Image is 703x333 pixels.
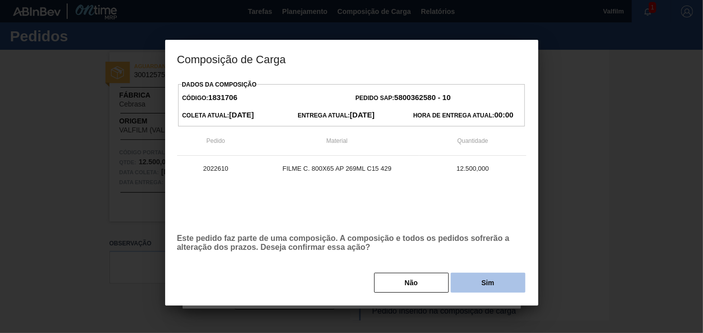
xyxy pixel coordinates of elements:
[374,273,449,293] button: Não
[457,137,488,144] span: Quantidade
[413,112,513,119] span: Hora de Entrega Atual:
[350,111,375,119] strong: [DATE]
[177,156,255,181] td: 2022610
[356,95,451,102] span: Pedido SAP:
[182,112,254,119] span: Coleta Atual:
[206,137,225,144] span: Pedido
[451,273,525,293] button: Sim
[419,156,526,181] td: 12.500,000
[229,111,254,119] strong: [DATE]
[326,137,348,144] span: Material
[298,112,375,119] span: Entrega Atual:
[182,81,257,88] label: Dados da Composição
[165,40,538,78] h3: Composição de Carga
[495,111,513,119] strong: 00:00
[177,234,526,252] p: Este pedido faz parte de uma composição. A composição e todos os pedidos sofrerão a alteração dos...
[395,93,451,102] strong: 5800362580 - 10
[255,156,419,181] td: FILME C. 800X65 AP 269ML C15 429
[208,93,237,102] strong: 1831706
[182,95,237,102] span: Código:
